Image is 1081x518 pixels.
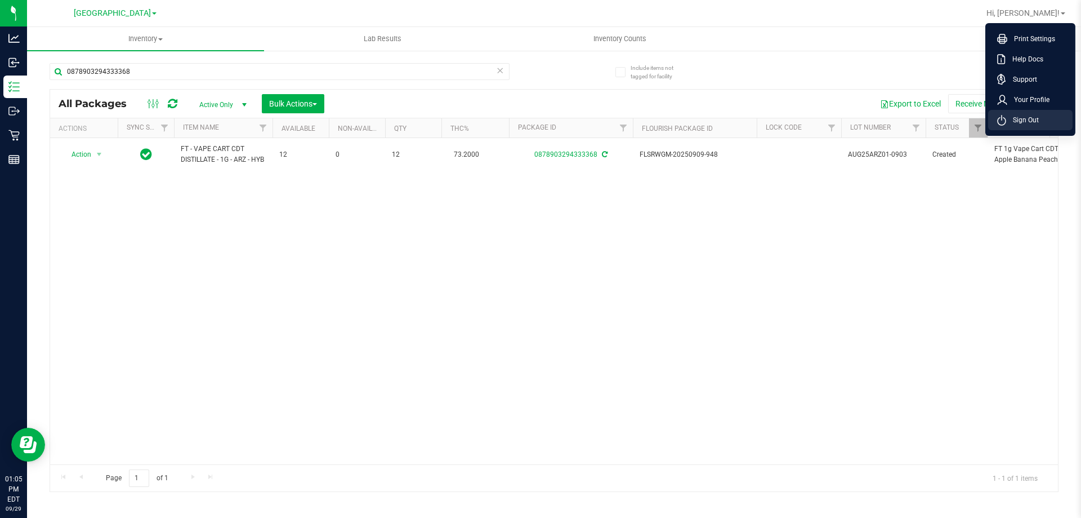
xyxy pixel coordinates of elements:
[181,144,266,165] span: FT - VAPE CART CDT DISTILLATE - 1G - ARZ - HYB
[27,34,264,44] span: Inventory
[873,94,948,113] button: Export to Excel
[1007,94,1049,105] span: Your Profile
[183,123,219,131] a: Item Name
[997,54,1068,65] a: Help Docs
[59,98,138,110] span: All Packages
[496,63,504,78] span: Clear
[766,123,802,131] a: Lock Code
[640,149,750,160] span: FLSRWGM-20250909-948
[850,123,891,131] a: Lot Number
[5,504,22,513] p: 09/29
[61,147,92,162] span: Action
[8,154,20,165] inline-svg: Reports
[8,81,20,92] inline-svg: Inventory
[501,27,738,51] a: Inventory Counts
[984,470,1047,486] span: 1 - 1 of 1 items
[997,74,1068,85] a: Support
[8,130,20,141] inline-svg: Retail
[338,125,388,132] a: Non-Available
[336,149,378,160] span: 0
[518,123,556,131] a: Package ID
[969,118,988,138] a: Filter
[948,94,1041,113] button: Receive Non-Cannabis
[8,105,20,117] inline-svg: Outbound
[11,428,45,462] iframe: Resource center
[269,99,317,108] span: Bulk Actions
[140,147,152,162] span: In Sync
[600,150,607,158] span: Sync from Compliance System
[935,123,959,131] a: Status
[264,27,501,51] a: Lab Results
[614,118,633,138] a: Filter
[279,149,322,160] span: 12
[392,149,435,160] span: 12
[262,94,324,113] button: Bulk Actions
[155,118,174,138] a: Filter
[59,125,113,132] div: Actions
[642,125,713,132] a: Flourish Package ID
[349,34,417,44] span: Lab Results
[988,110,1073,130] li: Sign Out
[27,27,264,51] a: Inventory
[1007,33,1055,45] span: Print Settings
[578,34,662,44] span: Inventory Counts
[907,118,926,138] a: Filter
[448,147,485,163] span: 73.2000
[534,150,597,158] a: 0878903294333368
[823,118,841,138] a: Filter
[848,149,919,160] span: AUG25ARZ01-0903
[127,123,170,131] a: Sync Status
[8,33,20,44] inline-svg: Analytics
[74,8,151,18] span: [GEOGRAPHIC_DATA]
[5,474,22,504] p: 01:05 PM EDT
[932,149,981,160] span: Created
[282,125,315,132] a: Available
[450,125,469,132] a: THC%
[8,57,20,68] inline-svg: Inbound
[92,147,106,162] span: select
[50,63,510,80] input: Search Package ID, Item Name, SKU, Lot or Part Number...
[631,64,687,81] span: Include items not tagged for facility
[1006,74,1037,85] span: Support
[394,125,407,132] a: Qty
[96,470,177,487] span: Page of 1
[1006,114,1039,126] span: Sign Out
[1006,54,1043,65] span: Help Docs
[129,470,149,487] input: 1
[254,118,273,138] a: Filter
[986,8,1060,17] span: Hi, [PERSON_NAME]!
